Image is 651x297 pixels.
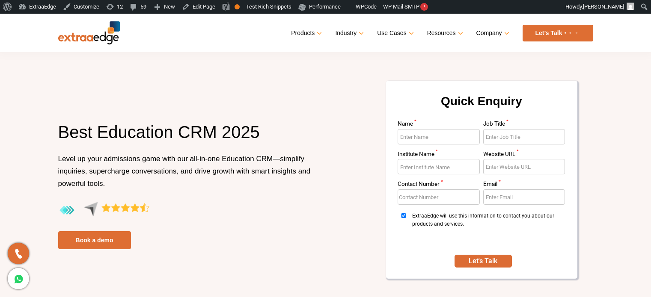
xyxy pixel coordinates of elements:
span: Level up your admissions game with our all-in-one Education CRM—simplify inquiries, supercharge c... [58,155,311,188]
input: Enter Name [398,129,480,144]
span: ExtraaEdge will use this information to contact you about our products and services. [412,212,562,244]
label: Institute Name [398,151,480,159]
input: Enter Email [483,189,565,205]
a: Products [291,27,320,39]
label: Name [398,121,480,129]
img: aggregate-rating-by-users [58,202,149,219]
label: Contact Number [398,181,480,189]
label: Job Title [483,121,565,129]
a: Let’s Talk [523,25,593,41]
span: [PERSON_NAME] [583,3,624,10]
input: Enter Contact Number [398,189,480,205]
h2: Quick Enquiry [396,91,567,121]
a: Resources [427,27,461,39]
label: Website URL [483,151,565,159]
input: Enter Website URL [483,159,565,174]
a: Industry [335,27,362,39]
input: Enter Institute Name [398,159,480,174]
input: Enter Job Title [483,129,565,144]
label: Email [483,181,565,189]
h1: Best Education CRM 2025 [58,121,319,153]
a: Use Cases [377,27,412,39]
a: Book a demo [58,231,131,249]
a: Company [476,27,508,39]
button: SUBMIT [455,255,512,268]
span: ! [420,3,428,11]
input: ExtraaEdge will use this information to contact you about our products and services. [398,213,410,218]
